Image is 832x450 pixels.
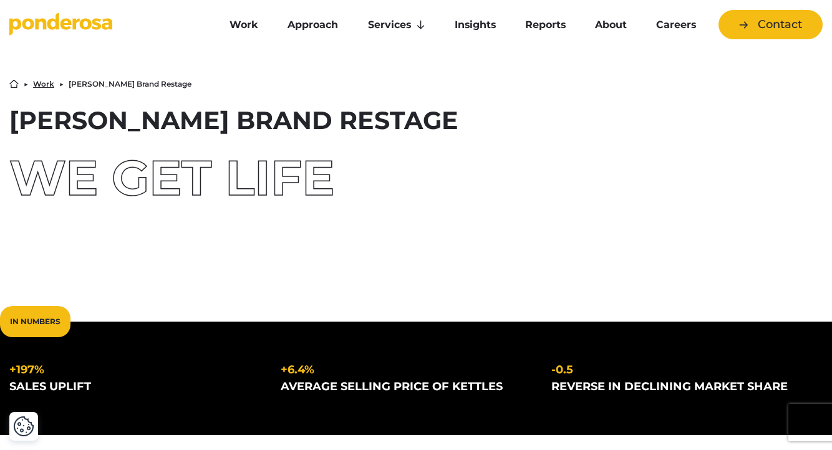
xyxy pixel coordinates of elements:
[9,361,261,378] div: +197%
[276,12,351,38] a: Approach
[551,378,803,395] div: reverse in declining market share
[356,12,437,38] a: Services
[13,416,34,437] img: Revisit consent button
[281,378,532,395] div: average selling price of kettles
[583,12,639,38] a: About
[718,10,823,39] a: Contact
[69,80,191,88] li: [PERSON_NAME] Brand Restage
[9,378,261,395] div: sales uplift
[551,361,803,378] div: -0.5
[644,12,709,38] a: Careers
[24,80,28,88] li: ▶︎
[9,108,823,133] h1: [PERSON_NAME] Brand Restage
[281,361,532,378] div: +6.4%
[33,80,54,88] a: Work
[9,12,199,37] a: Go to homepage
[442,12,508,38] a: Insights
[59,80,64,88] li: ▶︎
[9,153,823,202] div: We Get Life
[218,12,271,38] a: Work
[9,79,19,89] a: Home
[13,416,34,437] button: Cookie Settings
[513,12,578,38] a: Reports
